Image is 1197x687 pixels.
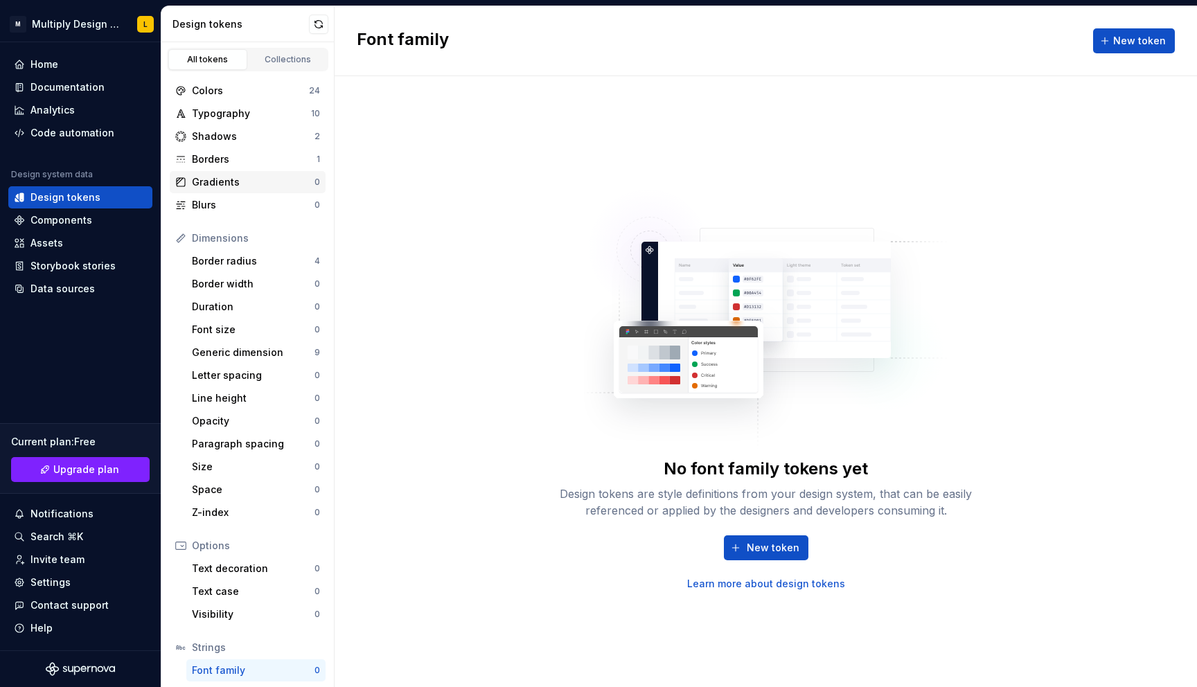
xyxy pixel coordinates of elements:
button: Notifications [8,503,152,525]
div: 0 [314,393,320,404]
div: 0 [314,416,320,427]
a: Storybook stories [8,255,152,277]
div: Font size [192,323,314,337]
div: 0 [314,278,320,289]
div: Duration [192,300,314,314]
div: Space [192,483,314,497]
div: 4 [314,256,320,267]
div: 1 [317,154,320,165]
div: No font family tokens yet [664,458,868,480]
div: Multiply Design System [32,17,121,31]
div: Analytics [30,103,75,117]
svg: Supernova Logo [46,662,115,676]
a: Design tokens [8,186,152,208]
div: Opacity [192,414,314,428]
div: Storybook stories [30,259,116,273]
div: Font family [192,663,314,677]
div: M [10,16,26,33]
div: Visibility [192,607,314,621]
div: Blurs [192,198,314,212]
a: Paragraph spacing0 [186,433,326,455]
a: Code automation [8,122,152,144]
a: Text case0 [186,580,326,603]
div: Settings [30,576,71,589]
a: Assets [8,232,152,254]
div: Line height [192,391,314,405]
a: Size0 [186,456,326,478]
div: Components [30,213,92,227]
div: All tokens [173,54,242,65]
div: Invite team [30,553,85,566]
span: New token [747,541,799,555]
a: Analytics [8,99,152,121]
a: Text decoration0 [186,557,326,580]
a: Upgrade plan [11,457,150,482]
div: Collections [254,54,323,65]
div: Border radius [192,254,314,268]
div: 0 [314,665,320,676]
a: Border radius4 [186,250,326,272]
div: 2 [314,131,320,142]
a: Letter spacing0 [186,364,326,386]
div: 0 [314,177,320,188]
div: Typography [192,107,311,121]
a: Generic dimension9 [186,341,326,364]
div: 0 [314,199,320,211]
div: Design tokens are style definitions from your design system, that can be easily referenced or app... [544,485,988,519]
span: New token [1113,34,1166,48]
a: Visibility0 [186,603,326,625]
div: Design system data [11,169,93,180]
div: Border width [192,277,314,291]
a: Blurs0 [170,194,326,216]
a: Gradients0 [170,171,326,193]
div: Search ⌘K [30,530,83,544]
div: Z-index [192,506,314,519]
div: 0 [314,324,320,335]
div: Paragraph spacing [192,437,314,451]
div: 0 [314,484,320,495]
div: 0 [314,461,320,472]
button: Search ⌘K [8,526,152,548]
div: Contact support [30,598,109,612]
div: Code automation [30,126,114,140]
div: 0 [314,586,320,597]
a: Components [8,209,152,231]
a: Z-index0 [186,501,326,524]
div: Borders [192,152,317,166]
div: Gradients [192,175,314,189]
div: 0 [314,563,320,574]
a: Colors24 [170,80,326,102]
div: 0 [314,507,320,518]
a: Line height0 [186,387,326,409]
div: Text decoration [192,562,314,576]
div: Home [30,57,58,71]
a: Learn more about design tokens [687,577,845,591]
div: Generic dimension [192,346,314,359]
button: MMultiply Design SystemL [3,9,158,39]
button: New token [1093,28,1175,53]
div: Text case [192,585,314,598]
a: Settings [8,571,152,594]
h2: Font family [357,28,449,53]
a: Data sources [8,278,152,300]
a: Font size0 [186,319,326,341]
div: 0 [314,301,320,312]
a: Shadows2 [170,125,326,148]
div: Strings [192,641,320,654]
a: Invite team [8,548,152,571]
div: Assets [30,236,63,250]
a: Space0 [186,479,326,501]
a: Font family0 [186,659,326,681]
div: Colors [192,84,309,98]
button: New token [724,535,808,560]
div: 24 [309,85,320,96]
div: 0 [314,438,320,449]
a: Home [8,53,152,75]
div: Help [30,621,53,635]
div: Documentation [30,80,105,94]
div: Data sources [30,282,95,296]
div: Dimensions [192,231,320,245]
div: Design tokens [30,190,100,204]
button: Help [8,617,152,639]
